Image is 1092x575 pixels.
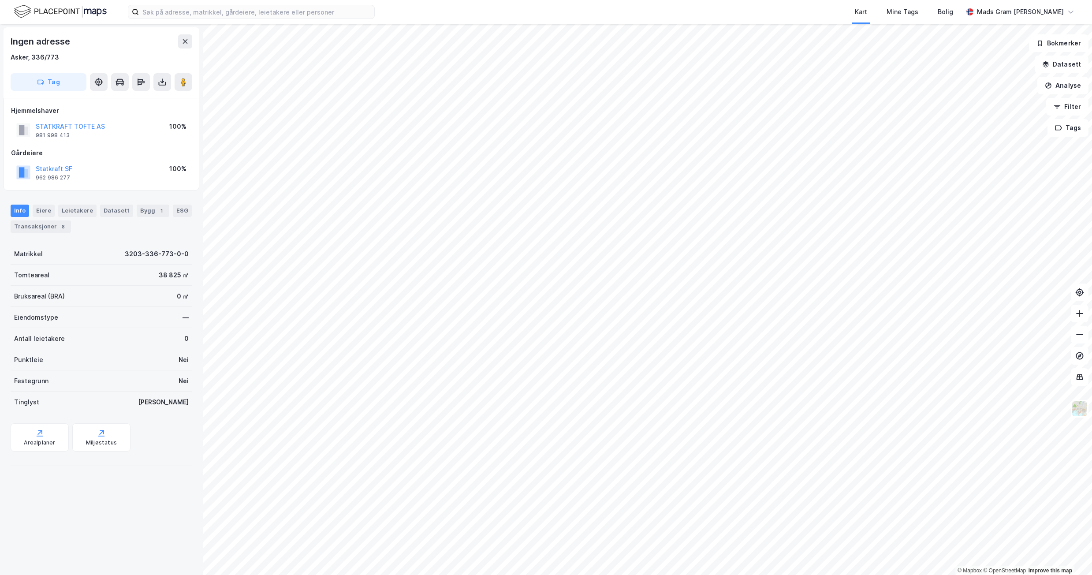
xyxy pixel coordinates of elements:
div: Matrikkel [14,249,43,259]
div: Nei [179,376,189,386]
div: — [183,312,189,323]
div: 981 998 413 [36,132,70,139]
div: Transaksjoner [11,220,71,233]
div: ESG [173,205,192,217]
div: Hjemmelshaver [11,105,192,116]
iframe: Chat Widget [1048,533,1092,575]
button: Bokmerker [1029,34,1088,52]
div: 0 ㎡ [177,291,189,302]
div: Asker, 336/773 [11,52,59,63]
div: Gårdeiere [11,148,192,158]
a: Improve this map [1029,568,1072,574]
div: Kontrollprogram for chat [1048,533,1092,575]
div: Arealplaner [24,439,55,446]
div: Bolig [938,7,953,17]
div: Tinglyst [14,397,39,407]
div: Antall leietakere [14,333,65,344]
button: Tags [1047,119,1088,137]
input: Søk på adresse, matrikkel, gårdeiere, leietakere eller personer [139,5,374,19]
div: Info [11,205,29,217]
div: Kart [855,7,867,17]
div: Bruksareal (BRA) [14,291,65,302]
div: 1 [157,206,166,215]
div: Datasett [100,205,133,217]
div: 38 825 ㎡ [159,270,189,280]
div: 962 986 277 [36,174,70,181]
div: Mads Gram [PERSON_NAME] [977,7,1064,17]
a: Mapbox [958,568,982,574]
div: 100% [169,164,186,174]
button: Tag [11,73,86,91]
div: Mine Tags [887,7,918,17]
button: Analyse [1037,77,1088,94]
div: Bygg [137,205,169,217]
div: Eiere [33,205,55,217]
a: OpenStreetMap [983,568,1026,574]
div: [PERSON_NAME] [138,397,189,407]
div: 100% [169,121,186,132]
div: 8 [59,222,67,231]
div: Nei [179,355,189,365]
div: Punktleie [14,355,43,365]
div: Festegrunn [14,376,48,386]
div: Ingen adresse [11,34,71,49]
div: Tomteareal [14,270,49,280]
div: Leietakere [58,205,97,217]
div: Miljøstatus [86,439,117,446]
div: 0 [184,333,189,344]
img: logo.f888ab2527a4732fd821a326f86c7f29.svg [14,4,107,19]
img: Z [1071,400,1088,417]
button: Filter [1046,98,1088,116]
button: Datasett [1035,56,1088,73]
div: 3203-336-773-0-0 [125,249,189,259]
div: Eiendomstype [14,312,58,323]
